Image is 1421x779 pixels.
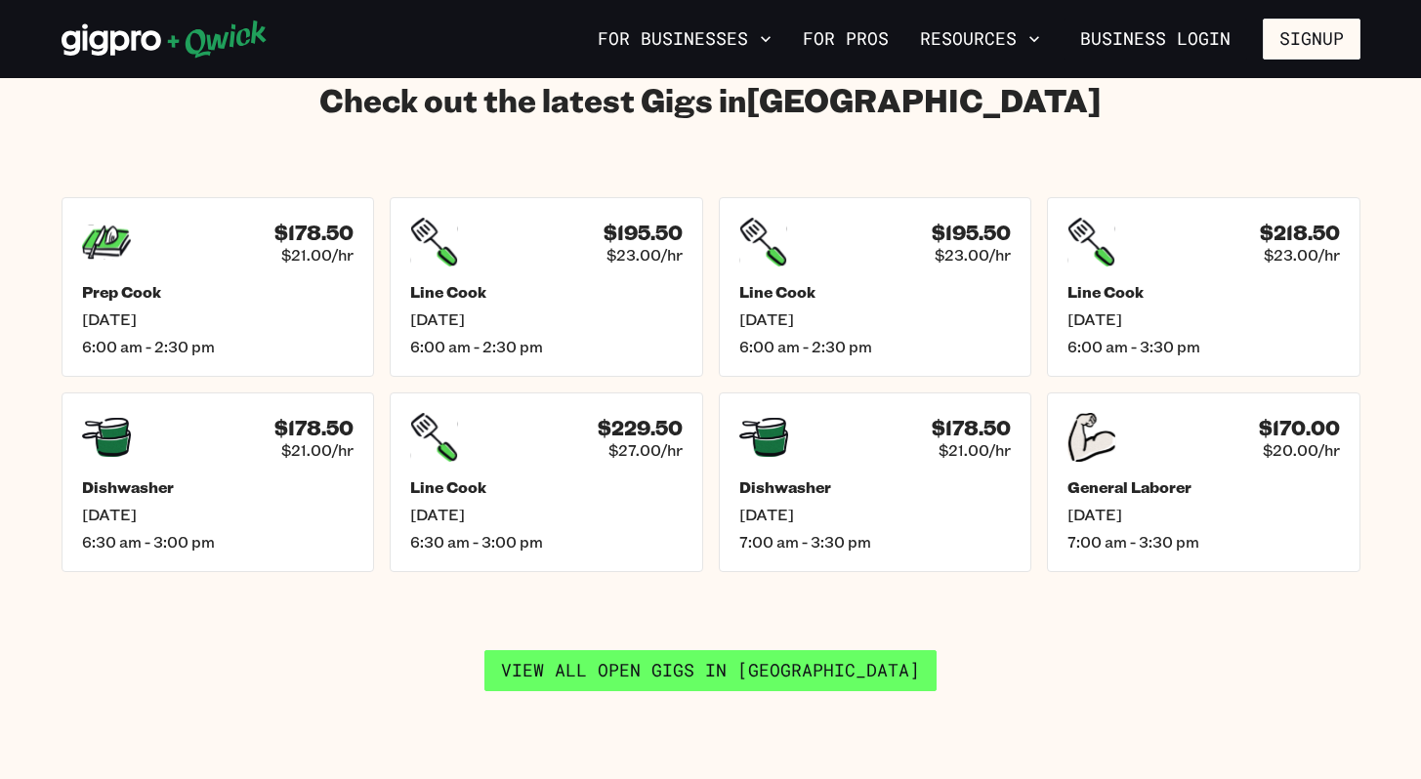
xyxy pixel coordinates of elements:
a: $218.50$23.00/hrLine Cook[DATE]6:00 am - 3:30 pm [1047,197,1360,377]
a: View all open gigs in [GEOGRAPHIC_DATA] [484,650,937,691]
h4: $178.50 [274,416,354,440]
h5: Line Cook [410,477,683,497]
span: 7:00 am - 3:30 pm [1067,532,1340,552]
a: $178.50$21.00/hrPrep Cook[DATE]6:00 am - 2:30 pm [62,197,375,377]
span: [DATE] [739,505,1012,524]
span: $21.00/hr [281,440,354,460]
span: 6:00 am - 2:30 pm [82,337,355,356]
h5: Dishwasher [82,477,355,497]
h4: $229.50 [598,416,683,440]
button: For Businesses [590,22,779,56]
span: [DATE] [410,309,683,329]
span: 6:00 am - 2:30 pm [410,337,683,356]
a: Business Login [1064,19,1247,60]
span: $21.00/hr [281,245,354,265]
span: [DATE] [739,309,1012,329]
a: $178.50$21.00/hrDishwasher[DATE]6:30 am - 3:00 pm [62,392,375,572]
span: 6:30 am - 3:00 pm [82,532,355,552]
h4: $218.50 [1260,221,1340,245]
h4: $195.50 [932,221,1011,245]
a: $195.50$23.00/hrLine Cook[DATE]6:00 am - 2:30 pm [390,197,703,377]
button: Resources [912,22,1048,56]
h4: $178.50 [932,416,1011,440]
h5: General Laborer [1067,477,1340,497]
span: $23.00/hr [1264,245,1340,265]
h5: Dishwasher [739,477,1012,497]
span: 6:30 am - 3:00 pm [410,532,683,552]
span: $27.00/hr [608,440,683,460]
span: 6:00 am - 3:30 pm [1067,337,1340,356]
span: [DATE] [1067,505,1340,524]
span: 7:00 am - 3:30 pm [739,532,1012,552]
span: $23.00/hr [606,245,683,265]
h4: $178.50 [274,221,354,245]
a: $195.50$23.00/hrLine Cook[DATE]6:00 am - 2:30 pm [719,197,1032,377]
h5: Line Cook [739,282,1012,302]
h5: Line Cook [410,282,683,302]
a: For Pros [795,22,897,56]
span: [DATE] [410,505,683,524]
a: $178.50$21.00/hrDishwasher[DATE]7:00 am - 3:30 pm [719,392,1032,572]
a: $229.50$27.00/hrLine Cook[DATE]6:30 am - 3:00 pm [390,392,703,572]
span: $23.00/hr [935,245,1011,265]
span: $21.00/hr [939,440,1011,460]
span: 6:00 am - 2:30 pm [739,337,1012,356]
h4: $195.50 [604,221,683,245]
a: $170.00$20.00/hrGeneral Laborer[DATE]7:00 am - 3:30 pm [1047,392,1360,572]
span: [DATE] [1067,309,1340,329]
span: $20.00/hr [1263,440,1340,460]
button: Signup [1263,19,1360,60]
h5: Line Cook [1067,282,1340,302]
h4: $170.00 [1259,416,1340,440]
span: [DATE] [82,309,355,329]
h2: Check out the latest Gigs in [GEOGRAPHIC_DATA] [62,80,1360,119]
span: [DATE] [82,505,355,524]
h5: Prep Cook [82,282,355,302]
